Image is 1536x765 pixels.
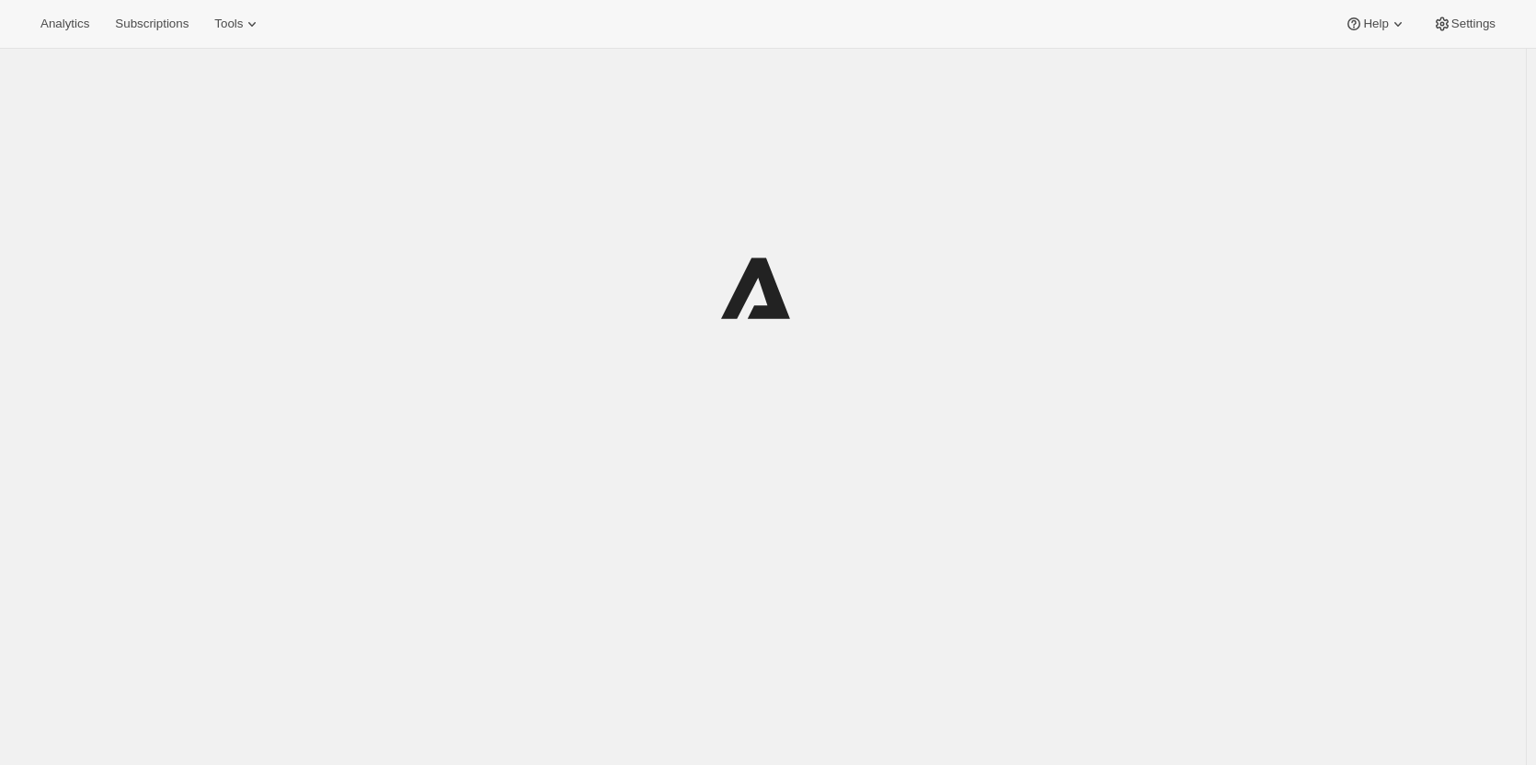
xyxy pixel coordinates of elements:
span: Tools [214,17,243,31]
button: Help [1334,11,1417,37]
button: Analytics [29,11,100,37]
span: Settings [1451,17,1496,31]
span: Analytics [40,17,89,31]
span: Help [1363,17,1388,31]
button: Subscriptions [104,11,200,37]
span: Subscriptions [115,17,189,31]
button: Settings [1422,11,1507,37]
button: Tools [203,11,272,37]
